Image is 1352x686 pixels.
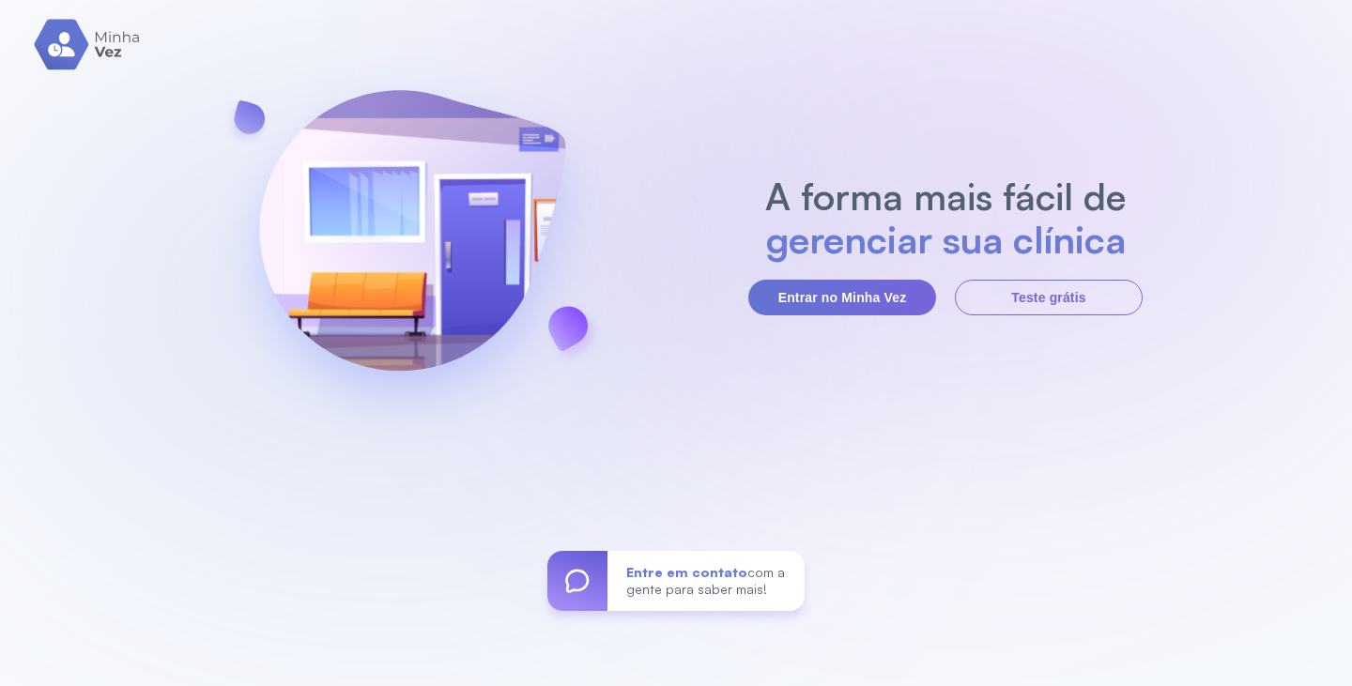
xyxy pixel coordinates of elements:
[756,218,1136,261] h2: gerenciar sua clínica
[748,280,936,315] button: Entrar no Minha Vez
[547,551,805,611] a: Entre em contatocom a gente para saber mais!
[607,551,805,611] div: com a gente para saber mais!
[626,564,747,580] span: Entre em contato
[756,175,1136,218] h2: A forma mais fácil de
[34,19,142,70] img: logo.svg
[209,40,615,449] img: banner-login.svg
[955,280,1143,315] button: Teste grátis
